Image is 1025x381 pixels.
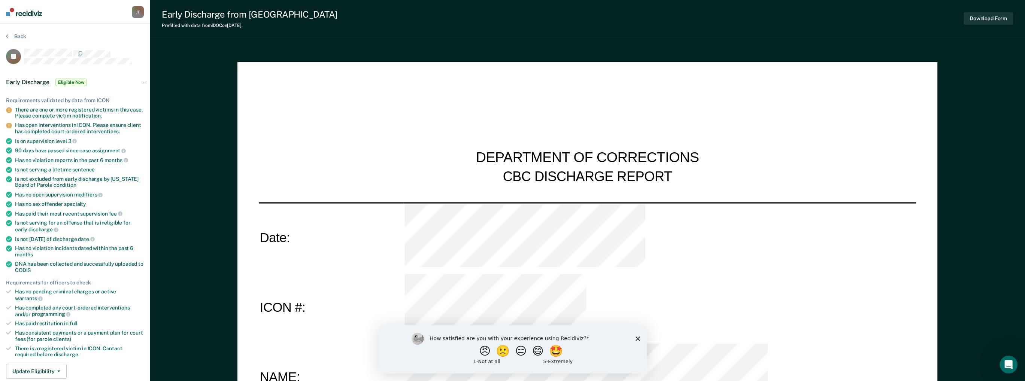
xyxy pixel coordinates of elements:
[162,23,337,28] div: Prefilled with data from IDOC on [DATE] .
[6,280,144,286] div: Requirements for officers to check
[476,149,699,168] div: DEPARTMENT OF CORRECTIONS
[15,295,43,301] span: warrants
[68,138,77,144] span: 3
[32,311,70,317] span: programming
[6,79,49,86] span: Early Discharge
[15,191,144,198] div: Has no open supervision
[53,336,71,342] span: clients)
[162,9,337,20] div: Early Discharge from [GEOGRAPHIC_DATA]
[258,272,403,342] td: ICON #:
[15,157,144,164] div: Has no violation reports in the past 6
[55,79,87,86] span: Eligible Now
[15,107,144,119] div: There are one or more registered victims in this case. Please complete victim notification.
[54,182,76,188] span: condition
[104,157,128,163] span: months
[6,97,144,104] div: Requirements validated by data from ICON
[15,289,144,301] div: Has no pending criminal charges or active
[15,220,144,232] div: Is not serving for an offense that is ineligible for early
[15,245,144,258] div: Has no violation incidents dated within the past 6
[503,168,672,185] div: CBC DISCHARGE REPORT
[15,236,144,243] div: Is not [DATE] of discharge
[15,138,144,144] div: Is on supervision level
[15,176,144,189] div: Is not excluded from early discharge by [US_STATE] Board of Parole
[15,345,144,358] div: There is a registered victim in ICON. Contact required before
[132,6,144,18] div: J T
[74,192,103,198] span: modifiers
[15,122,144,135] div: Has open interventions in ICON. Please ensure client has completed court-ordered interventions.
[15,261,144,274] div: DNA has been collected and successfully uploaded to
[64,201,86,207] span: specialty
[72,167,95,173] span: sentence
[15,305,144,317] div: Has completed any court-ordered interventions and/or
[78,236,94,242] span: date
[132,6,144,18] button: JT
[70,320,78,326] span: full
[15,252,33,257] span: months
[15,147,144,154] div: 90 days have passed since case
[92,147,126,153] span: assignment
[6,364,67,379] button: Update Eligibility
[109,211,122,217] span: fee
[28,226,58,232] span: discharge
[964,12,1013,25] button: Download Form
[258,202,403,273] td: Date:
[15,320,144,327] div: Has paid restitution in
[15,167,144,173] div: Is not serving a lifetime
[15,330,144,342] div: Has consistent payments or a payment plan for court fees (for parole
[15,210,144,217] div: Has paid their most recent supervision
[1000,356,1018,374] iframe: Intercom live chat
[15,201,144,207] div: Has no sex offender
[6,33,26,40] button: Back
[6,8,42,16] img: Recidiviz
[379,325,647,374] iframe: Survey by Kim from Recidiviz
[15,267,31,273] span: CODIS
[54,351,79,357] span: discharge.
